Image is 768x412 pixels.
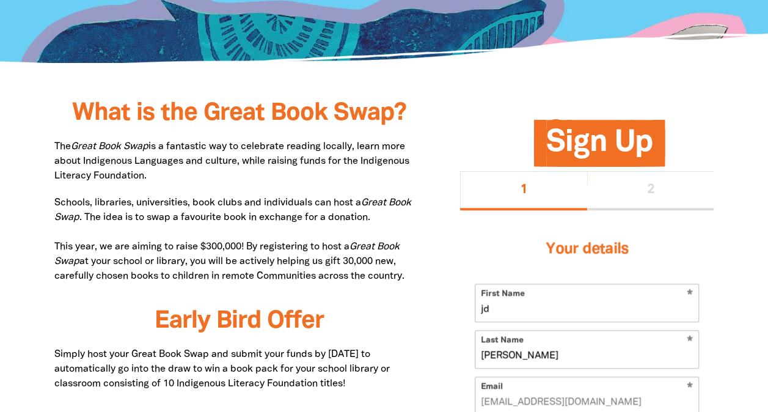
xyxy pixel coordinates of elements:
[54,139,424,183] p: The is a fantastic way to celebrate reading locally, learn more about Indigenous Languages and cu...
[54,243,400,266] em: Great Book Swap
[54,347,424,391] p: Simply host your Great Book Swap and submit your funds by [DATE] to automatically go into the dra...
[475,225,699,274] h3: Your details
[546,129,653,166] span: Sign Up
[460,171,587,210] button: Stage 1
[54,196,424,284] p: Schools, libraries, universities, book clubs and individuals can host a . The idea is to swap a f...
[71,142,148,151] em: Great Book Swap
[54,199,411,222] em: Great Book Swap
[71,102,406,125] span: What is the Great Book Swap?
[154,310,323,333] span: Early Bird Offer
